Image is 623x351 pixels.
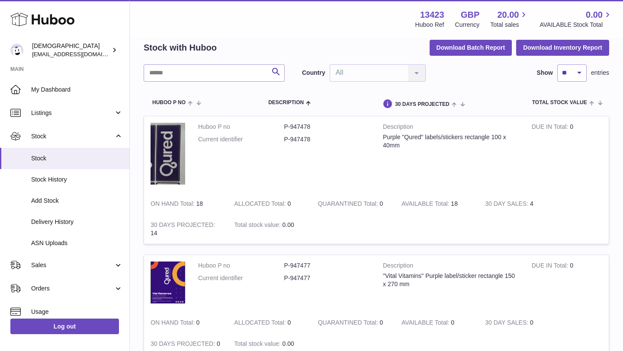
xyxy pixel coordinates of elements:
[284,262,370,270] dd: P-947477
[31,132,114,140] span: Stock
[198,123,284,131] dt: Huboo P no
[586,9,603,21] span: 0.00
[31,86,123,94] span: My Dashboard
[516,40,609,55] button: Download Inventory Report
[151,262,185,303] img: product image
[401,200,451,209] strong: AVAILABLE Total
[383,262,519,272] strong: Description
[540,21,613,29] span: AVAILABLE Stock Total
[380,319,383,326] span: 0
[31,239,123,247] span: ASN Uploads
[302,69,325,77] label: Country
[478,193,562,214] td: 4
[31,261,114,269] span: Sales
[234,340,282,349] strong: Total stock value
[151,200,196,209] strong: ON HAND Total
[151,221,215,230] strong: 30 DAYS PROJECTED
[284,135,370,144] dd: P-947478
[490,9,529,29] a: 20.00 Total sales
[234,221,282,230] strong: Total stock value
[395,102,450,107] span: 30 DAYS PROJECTED
[31,218,123,226] span: Delivery History
[198,274,284,282] dt: Current identifier
[591,69,609,77] span: entries
[318,200,380,209] strong: QUARANTINED Total
[485,319,530,328] strong: 30 DAY SALES
[151,319,196,328] strong: ON HAND Total
[284,123,370,131] dd: P-947478
[497,9,519,21] span: 20.00
[31,308,123,316] span: Usage
[31,175,123,184] span: Stock History
[525,116,609,193] td: 0
[430,40,512,55] button: Download Batch Report
[395,193,478,214] td: 18
[284,274,370,282] dd: P-947477
[383,123,519,133] strong: Description
[10,44,23,57] img: olgazyuz@outlook.com
[380,200,383,207] span: 0
[228,312,311,333] td: 0
[318,319,380,328] strong: QUARANTINED Total
[10,319,119,334] a: Log out
[485,200,530,209] strong: 30 DAY SALES
[228,193,311,214] td: 0
[401,319,451,328] strong: AVAILABLE Total
[461,9,479,21] strong: GBP
[420,9,444,21] strong: 13423
[537,69,553,77] label: Show
[31,154,123,163] span: Stock
[478,312,562,333] td: 0
[383,133,519,150] div: Purple "Qured" labels/stickers rectangle 100 x 40mm
[32,42,110,58] div: [DEMOGRAPHIC_DATA]
[32,51,127,57] span: [EMAIL_ADDRESS][DOMAIN_NAME]
[144,312,228,333] td: 0
[234,319,287,328] strong: ALLOCATED Total
[283,340,294,347] span: 0.00
[525,255,609,312] td: 0
[144,42,217,54] h2: Stock with Huboo
[144,214,228,244] td: 14
[151,340,217,349] strong: 30 DAYS PROJECTED
[490,21,529,29] span: Total sales
[395,312,478,333] td: 0
[415,21,444,29] div: Huboo Ref
[268,100,304,105] span: Description
[383,272,519,288] div: "Vital Vitamins" Purple label/sticker rectangle 150 x 270 mm
[198,262,284,270] dt: Huboo P no
[540,9,613,29] a: 0.00 AVAILABLE Stock Total
[532,262,570,271] strong: DUE IN Total
[151,123,185,185] img: product image
[455,21,480,29] div: Currency
[144,193,228,214] td: 18
[152,100,186,105] span: Huboo P no
[283,221,294,228] span: 0.00
[532,100,587,105] span: Total stock value
[31,109,114,117] span: Listings
[234,200,287,209] strong: ALLOCATED Total
[31,197,123,205] span: Add Stock
[31,284,114,293] span: Orders
[198,135,284,144] dt: Current identifier
[532,123,570,132] strong: DUE IN Total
